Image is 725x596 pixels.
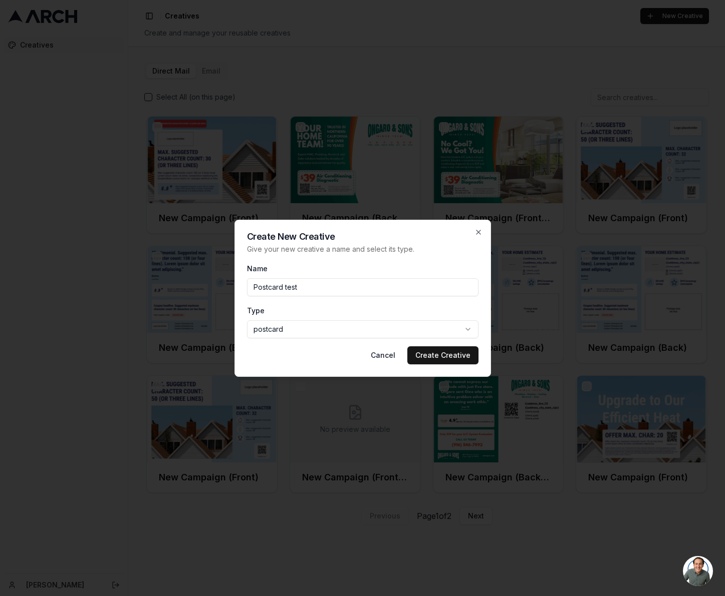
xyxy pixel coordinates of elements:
[247,232,478,241] h2: Create New Creative
[363,346,403,364] button: Cancel
[247,306,265,315] label: Type
[247,244,478,254] p: Give your new creative a name and select its type.
[247,264,268,273] label: Name
[407,346,478,364] button: Create Creative
[247,278,478,296] input: E.g. 'Welcome Postcard Q3'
